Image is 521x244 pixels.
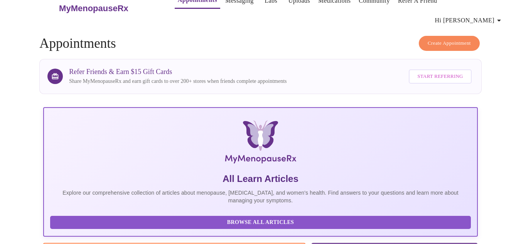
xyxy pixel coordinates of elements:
[59,3,128,13] h3: MyMenopauseRx
[407,66,473,88] a: Start Referring
[50,216,471,229] button: Browse All Articles
[428,39,471,48] span: Create Appointment
[69,77,287,85] p: Share MyMenopauseRx and earn gift cards to over 200+ stores when friends complete appointments
[115,120,405,167] img: MyMenopauseRx Logo
[50,173,471,185] h5: All Learn Articles
[39,36,482,51] h4: Appointments
[435,15,504,26] span: Hi [PERSON_NAME]
[419,36,480,51] button: Create Appointment
[417,72,463,81] span: Start Referring
[58,218,463,227] span: Browse All Articles
[50,189,471,204] p: Explore our comprehensive collection of articles about menopause, [MEDICAL_DATA], and women's hea...
[409,69,471,84] button: Start Referring
[432,13,507,28] button: Hi [PERSON_NAME]
[50,219,473,225] a: Browse All Articles
[69,68,287,76] h3: Refer Friends & Earn $15 Gift Cards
